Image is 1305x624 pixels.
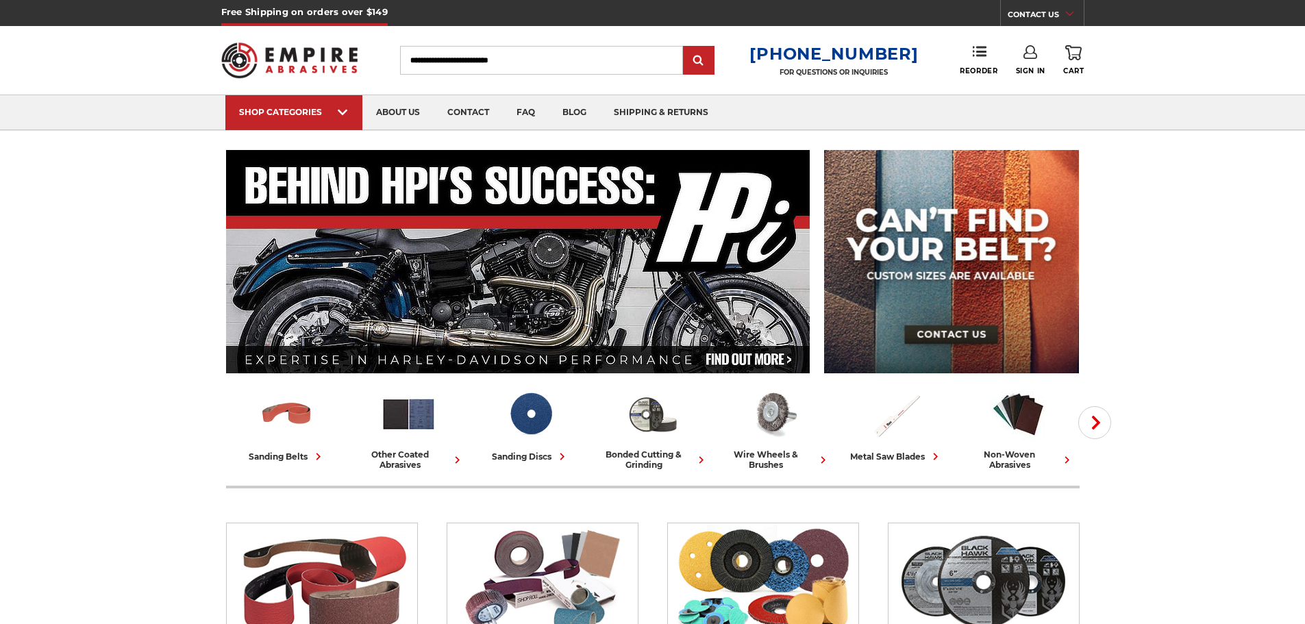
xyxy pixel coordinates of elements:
img: Wire Wheels & Brushes [746,386,803,442]
img: Metal Saw Blades [868,386,925,442]
input: Submit [685,47,712,75]
a: contact [434,95,503,130]
a: other coated abrasives [353,386,464,470]
a: faq [503,95,549,130]
div: wire wheels & brushes [719,449,830,470]
div: bonded cutting & grinding [597,449,708,470]
a: wire wheels & brushes [719,386,830,470]
img: Non-woven Abrasives [990,386,1047,442]
a: sanding discs [475,386,586,464]
div: other coated abrasives [353,449,464,470]
img: Sanding Discs [502,386,559,442]
a: about us [362,95,434,130]
a: metal saw blades [841,386,952,464]
div: metal saw blades [850,449,943,464]
img: Empire Abrasives [221,34,358,87]
a: Cart [1063,45,1084,75]
a: [PHONE_NUMBER] [749,44,918,64]
span: Cart [1063,66,1084,75]
span: Sign In [1016,66,1045,75]
img: promo banner for custom belts. [824,150,1079,373]
img: Bonded Cutting & Grinding [624,386,681,442]
div: sanding belts [249,449,325,464]
a: Reorder [960,45,997,75]
a: bonded cutting & grinding [597,386,708,470]
img: Sanding Belts [258,386,315,442]
img: Other Coated Abrasives [380,386,437,442]
a: non-woven abrasives [963,386,1074,470]
button: Next [1078,406,1111,439]
img: Banner for an interview featuring Horsepower Inc who makes Harley performance upgrades featured o... [226,150,810,373]
p: FOR QUESTIONS OR INQUIRIES [749,68,918,77]
div: SHOP CATEGORIES [239,107,349,117]
div: non-woven abrasives [963,449,1074,470]
a: shipping & returns [600,95,722,130]
a: sanding belts [232,386,343,464]
a: CONTACT US [1008,7,1084,26]
div: sanding discs [492,449,569,464]
a: blog [549,95,600,130]
span: Reorder [960,66,997,75]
